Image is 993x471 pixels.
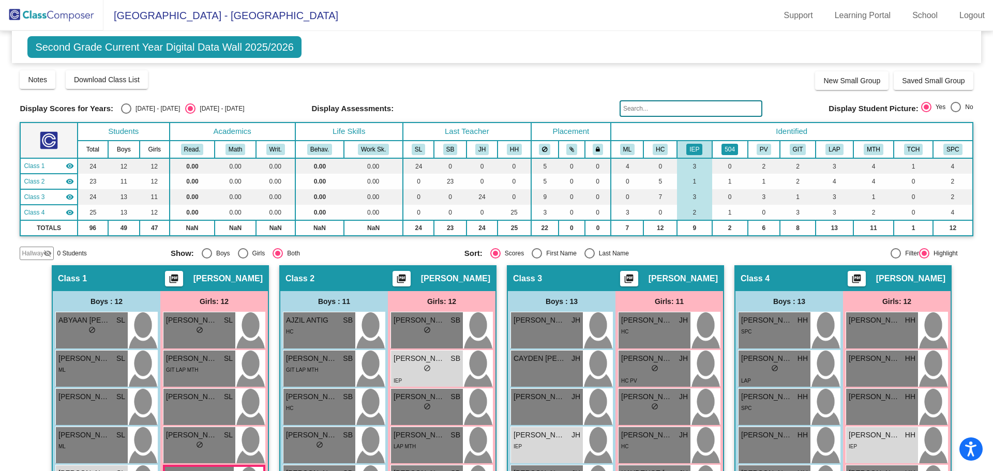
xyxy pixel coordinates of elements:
[921,102,973,115] mat-radio-group: Select an option
[498,220,531,236] td: 25
[78,123,170,141] th: Students
[467,174,498,189] td: 0
[933,158,972,174] td: 4
[467,220,498,236] td: 24
[434,205,466,220] td: 0
[748,189,780,205] td: 3
[311,104,394,113] span: Display Assessments:
[798,315,808,326] span: HH
[434,158,466,174] td: 0
[780,205,816,220] td: 3
[215,189,255,205] td: 0.00
[611,123,973,141] th: Identified
[78,205,108,220] td: 25
[531,205,559,220] td: 3
[140,220,170,236] td: 47
[140,174,170,189] td: 12
[20,70,55,89] button: Notes
[816,141,853,158] th: Reading Specialist Support
[748,158,780,174] td: 2
[286,353,338,364] span: [PERSON_NAME]
[894,205,933,220] td: 0
[904,144,923,155] button: TCH
[225,144,245,155] button: Math
[585,174,611,189] td: 0
[741,274,770,284] span: Class 4
[450,353,460,364] span: SB
[905,353,915,364] span: HH
[651,364,658,372] span: do_not_disturb_alt
[24,208,44,217] span: Class 4
[850,274,863,288] mat-icon: picture_as_pdf
[901,249,919,258] div: Filter
[748,205,780,220] td: 0
[224,391,233,402] span: SL
[344,189,403,205] td: 0.00
[66,208,74,217] mat-icon: visibility
[475,144,489,155] button: JH
[140,158,170,174] td: 12
[623,274,635,288] mat-icon: picture_as_pdf
[686,144,702,155] button: IEP
[434,141,466,158] th: Stephanie Bjorkman
[58,353,110,364] span: [PERSON_NAME] [PERSON_NAME]
[853,220,894,236] td: 11
[66,177,74,186] mat-icon: visibility
[823,77,880,85] span: New Small Group
[403,220,434,236] td: 24
[712,189,748,205] td: 0
[585,205,611,220] td: 0
[295,174,344,189] td: 0.00
[611,189,644,205] td: 0
[853,158,894,174] td: 4
[531,189,559,205] td: 9
[894,71,973,90] button: Saved Small Group
[256,189,295,205] td: 0.00
[848,271,866,286] button: Print Students Details
[403,189,434,205] td: 0
[621,378,637,384] span: HC PV
[929,249,958,258] div: Highlight
[559,174,585,189] td: 0
[531,123,611,141] th: Placement
[513,274,542,284] span: Class 3
[170,205,215,220] td: 0.00
[78,158,108,174] td: 24
[22,249,43,258] span: Hallway
[712,205,748,220] td: 1
[166,353,218,364] span: [PERSON_NAME]
[24,161,44,171] span: Class 1
[467,205,498,220] td: 0
[108,205,140,220] td: 13
[961,102,973,112] div: No
[434,220,466,236] td: 23
[171,248,457,259] mat-radio-group: Select an option
[643,174,677,189] td: 5
[108,220,140,236] td: 49
[498,158,531,174] td: 0
[307,144,332,155] button: Behav.
[816,220,853,236] td: 13
[215,174,255,189] td: 0.00
[116,315,125,326] span: SL
[424,364,431,372] span: do_not_disturb_alt
[679,315,688,326] span: JH
[498,205,531,220] td: 25
[649,274,718,284] span: [PERSON_NAME]
[943,144,962,155] button: SPC
[403,158,434,174] td: 24
[403,123,531,141] th: Last Teacher
[295,123,403,141] th: Life Skills
[78,174,108,189] td: 23
[74,75,140,84] span: Download Class List
[165,271,183,286] button: Print Students Details
[256,174,295,189] td: 0.00
[894,141,933,158] th: Teacher Kid
[677,141,712,158] th: Individualized Education Plan
[28,75,47,84] span: Notes
[816,205,853,220] td: 3
[170,220,215,236] td: NaN
[215,220,255,236] td: NaN
[450,315,460,326] span: SB
[344,220,403,236] td: NaN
